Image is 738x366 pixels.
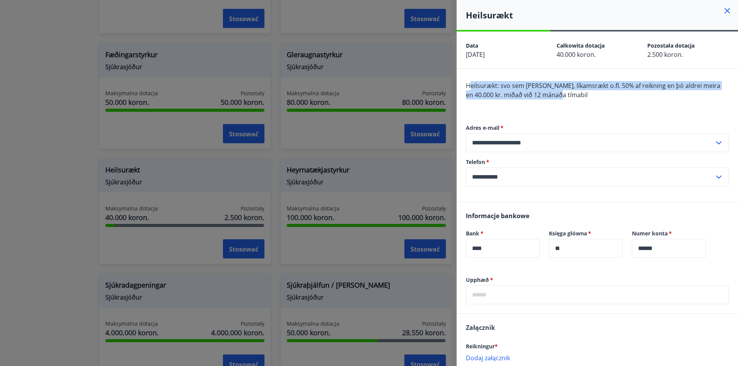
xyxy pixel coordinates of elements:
font: Bank [466,230,479,237]
font: Upphæð [466,276,489,283]
font: Dodaj załącznik [466,354,510,362]
font: Numer konta [632,230,668,237]
font: [DATE] [466,50,485,59]
font: Heilsurækt: svo sem [PERSON_NAME], líkamsrækt o.fl. 50% af reikning en þó aldrei meira en 40.000 ... [466,81,720,99]
font: 40.000 koron. [557,50,596,59]
font: Reikningur [466,343,495,350]
font: Heilsurækt [466,9,513,21]
div: Upphæð [466,285,729,304]
font: Adres e-mail [466,124,499,131]
font: Informacje bankowe [466,212,529,220]
font: Księga główna [549,230,587,237]
font: 2.500 koron. [647,50,683,59]
font: Telefon [466,158,485,166]
font: Data [466,42,478,49]
font: Załącznik [466,323,495,332]
font: Całkowita dotacja [557,42,605,49]
font: Pozostała dotacja [647,42,695,49]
